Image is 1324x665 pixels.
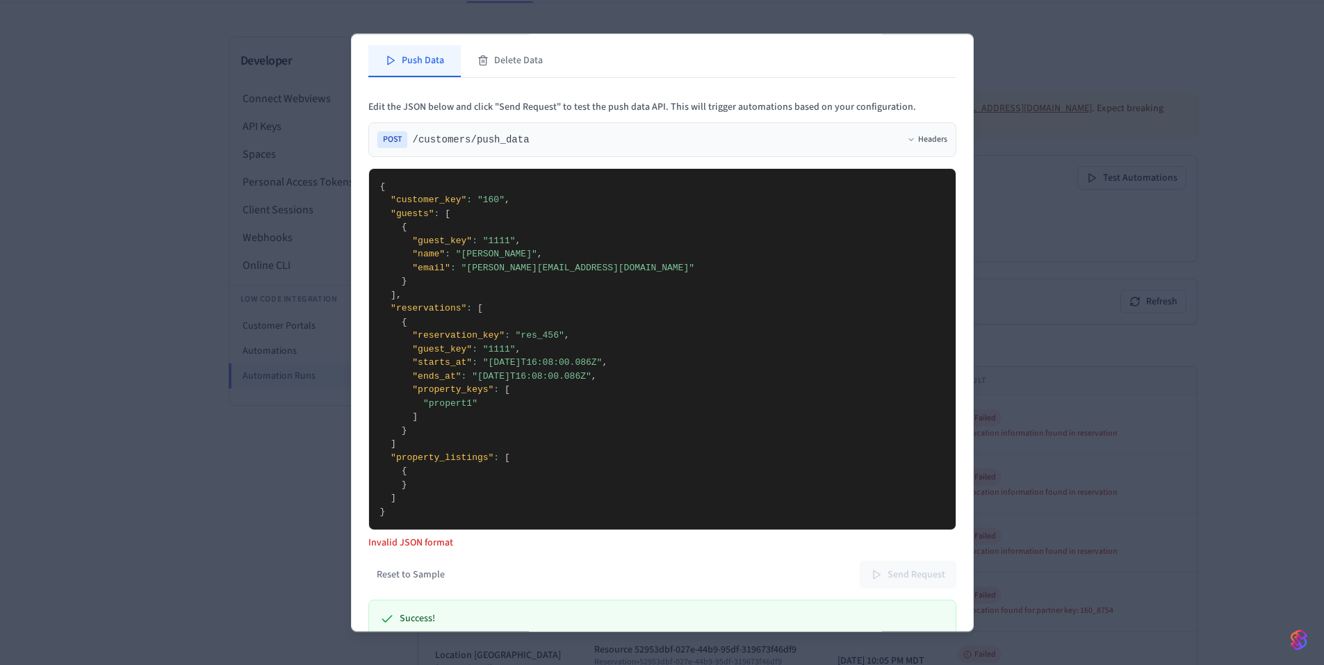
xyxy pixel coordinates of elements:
[461,45,559,77] button: Delete Data
[368,45,461,77] button: Push Data
[413,133,530,147] span: /customers/push_data
[368,15,956,34] h2: Test Automations
[368,564,453,586] button: Reset to Sample
[1291,629,1307,651] img: SeamLogoGradient.69752ec5.svg
[368,536,956,550] p: Invalid JSON format
[368,100,956,114] p: Edit the JSON below and click "Send Request" to test the push data API. This will trigger automat...
[377,131,407,148] span: POST
[907,134,947,145] button: Headers
[400,611,435,626] span: Success!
